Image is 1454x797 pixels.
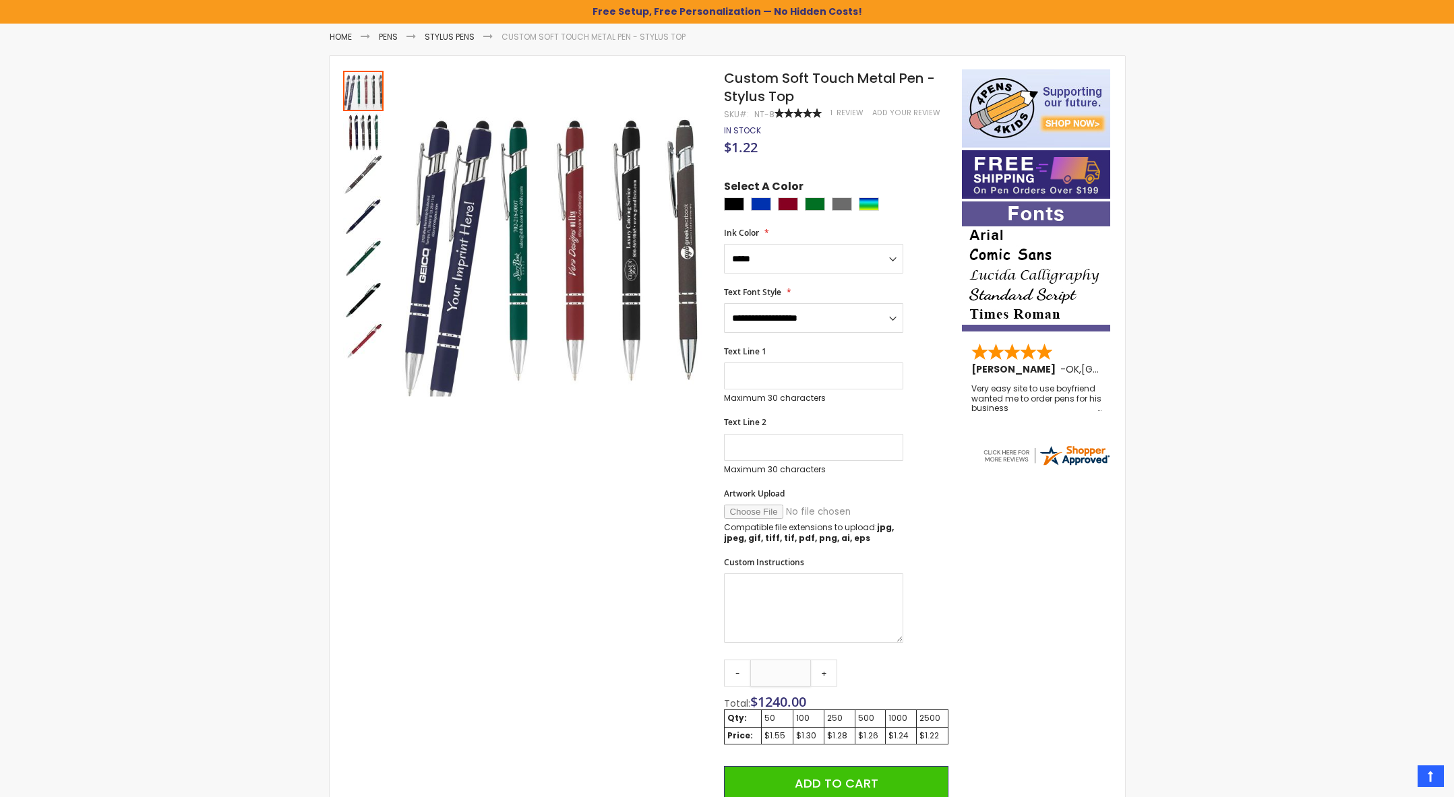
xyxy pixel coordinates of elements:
[724,522,903,544] p: Compatible file extensions to upload:
[971,384,1102,413] div: Very easy site to use boyfriend wanted me to order pens for his business
[795,775,878,792] span: Add to Cart
[724,179,804,197] span: Select A Color
[775,108,822,118] div: 100%
[962,69,1110,148] img: 4pens 4 kids
[343,154,384,195] img: Custom Soft Touch Metal Pen - Stylus Top
[758,693,806,711] span: 1240.00
[343,280,384,320] img: Custom Soft Touch Metal Pen - Stylus Top
[1066,362,1079,376] span: OK
[872,108,940,118] a: Add Your Review
[343,111,385,153] div: Custom Soft Touch Metal Pen - Stylus Top
[425,31,475,42] a: Stylus Pens
[343,153,385,195] div: Custom Soft Touch Metal Pen - Stylus Top
[724,125,761,136] span: In stock
[827,730,852,741] div: $1.28
[858,730,883,741] div: $1.26
[343,278,385,320] div: Custom Soft Touch Metal Pen - Stylus Top
[724,125,761,136] div: Availability
[343,236,385,278] div: Custom Soft Touch Metal Pen - Stylus Top
[398,88,706,396] img: Custom Soft Touch Metal Pen - Stylus Top
[724,393,903,404] p: Maximum 30 characters
[764,713,790,724] div: 50
[724,464,903,475] p: Maximum 30 characters
[805,197,825,211] div: Green
[827,713,852,724] div: 250
[1418,765,1444,787] a: Top
[343,195,385,236] div: Custom Soft Touch Metal Pen - Stylus Top
[830,108,832,118] span: 1
[830,108,866,118] a: 1 Review
[981,459,1111,470] a: 4pens.com certificate URL
[764,730,790,741] div: $1.55
[330,31,352,42] a: Home
[888,730,913,741] div: $1.24
[724,697,750,710] span: Total:
[754,109,775,120] div: NT-8
[724,346,766,357] span: Text Line 1
[962,150,1110,199] img: Free shipping on orders over $199
[796,713,821,724] div: 100
[343,238,384,278] img: Custom Soft Touch Metal Pen - Stylus Top
[724,197,744,211] div: Black
[724,488,785,499] span: Artwork Upload
[724,69,935,106] span: Custom Soft Touch Metal Pen - Stylus Top
[778,197,798,211] div: Burgundy
[1081,362,1180,376] span: [GEOGRAPHIC_DATA]
[1060,362,1180,376] span: - ,
[727,730,753,741] strong: Price:
[981,443,1111,468] img: 4pens.com widget logo
[971,362,1060,376] span: [PERSON_NAME]
[343,320,384,362] div: Custom Soft Touch Metal Pen - Stylus Top
[962,201,1110,331] img: font-personalization-examples
[727,712,747,724] strong: Qty:
[919,713,945,724] div: 2500
[502,32,686,42] li: Custom Soft Touch Metal Pen - Stylus Top
[724,227,759,238] span: Ink Color
[750,693,806,711] span: $
[832,197,852,211] div: Grey
[724,556,804,568] span: Custom Instructions
[343,113,384,153] img: Custom Soft Touch Metal Pen - Stylus Top
[343,69,385,111] div: Custom Soft Touch Metal Pen - Stylus Top
[796,730,821,741] div: $1.30
[919,730,945,741] div: $1.22
[810,660,837,687] a: +
[724,108,749,120] strong: SKU
[379,31,398,42] a: Pens
[837,108,864,118] span: Review
[859,197,879,211] div: Assorted
[724,138,758,156] span: $1.22
[888,713,913,724] div: 1000
[751,197,771,211] div: Blue
[724,660,751,687] a: -
[858,713,883,724] div: 500
[343,321,384,362] img: Custom Soft Touch Metal Pen - Stylus Top
[343,196,384,236] img: Custom Soft Touch Metal Pen - Stylus Top
[724,286,781,298] span: Text Font Style
[724,521,894,544] strong: jpg, jpeg, gif, tiff, tif, pdf, png, ai, eps
[724,416,766,428] span: Text Line 2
